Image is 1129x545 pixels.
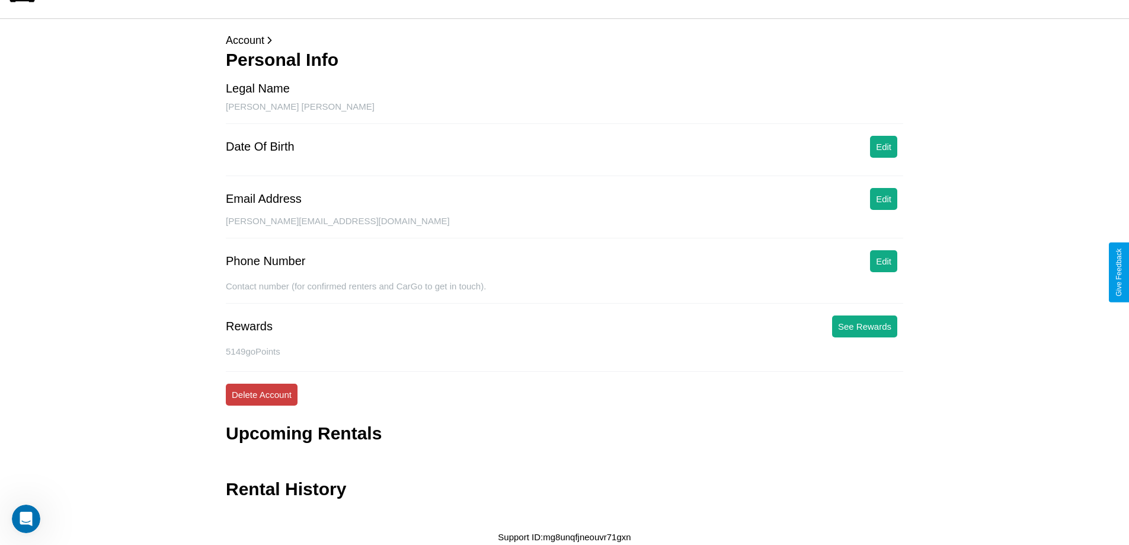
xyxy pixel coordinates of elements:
p: 5149 goPoints [226,343,903,359]
div: [PERSON_NAME] [PERSON_NAME] [226,101,903,124]
div: Phone Number [226,254,306,268]
div: Contact number (for confirmed renters and CarGo to get in touch). [226,281,903,304]
div: Legal Name [226,82,290,95]
h3: Upcoming Rentals [226,423,382,444]
p: Account [226,31,903,50]
button: Edit [870,188,897,210]
p: Support ID: mg8unqfjneouvr71gxn [498,529,631,545]
button: Delete Account [226,384,298,406]
div: Give Feedback [1115,248,1123,297]
iframe: Intercom live chat [12,505,40,533]
h3: Personal Info [226,50,903,70]
button: See Rewards [832,315,897,337]
div: Email Address [226,192,302,206]
div: Rewards [226,320,273,333]
div: Date Of Birth [226,140,295,154]
h3: Rental History [226,479,346,499]
div: [PERSON_NAME][EMAIL_ADDRESS][DOMAIN_NAME] [226,216,903,238]
button: Edit [870,136,897,158]
button: Edit [870,250,897,272]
